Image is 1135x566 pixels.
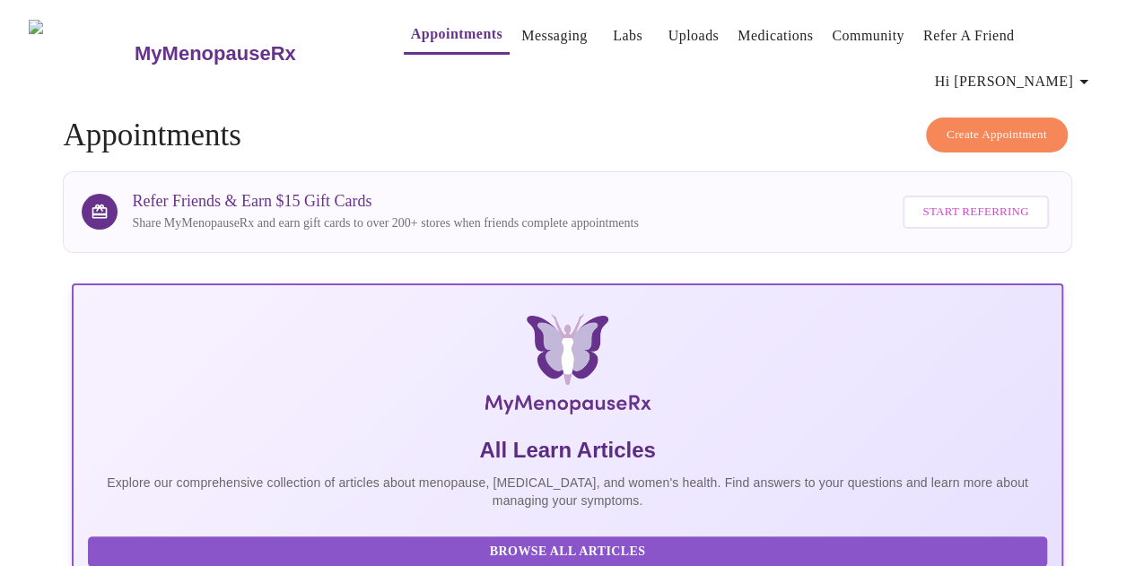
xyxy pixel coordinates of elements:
[88,543,1051,558] a: Browse All Articles
[661,18,727,54] button: Uploads
[106,541,1028,563] span: Browse All Articles
[935,69,1095,94] span: Hi [PERSON_NAME]
[521,23,587,48] a: Messaging
[898,187,1052,238] a: Start Referring
[411,22,502,47] a: Appointments
[825,18,912,54] button: Community
[135,42,296,65] h3: MyMenopauseRx
[738,23,813,48] a: Medications
[514,18,594,54] button: Messaging
[132,22,367,85] a: MyMenopauseRx
[88,436,1046,465] h5: All Learn Articles
[922,202,1028,222] span: Start Referring
[132,192,638,211] h3: Refer Friends & Earn $15 Gift Cards
[237,314,897,422] img: MyMenopauseRx Logo
[599,18,657,54] button: Labs
[916,18,1022,54] button: Refer a Friend
[730,18,820,54] button: Medications
[928,64,1102,100] button: Hi [PERSON_NAME]
[947,125,1047,145] span: Create Appointment
[88,474,1046,509] p: Explore our comprehensive collection of articles about menopause, [MEDICAL_DATA], and women's hea...
[613,23,642,48] a: Labs
[132,214,638,232] p: Share MyMenopauseRx and earn gift cards to over 200+ stores when friends complete appointments
[404,16,510,55] button: Appointments
[668,23,720,48] a: Uploads
[926,118,1068,152] button: Create Appointment
[29,20,132,87] img: MyMenopauseRx Logo
[903,196,1048,229] button: Start Referring
[832,23,904,48] a: Community
[63,118,1071,153] h4: Appointments
[923,23,1015,48] a: Refer a Friend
